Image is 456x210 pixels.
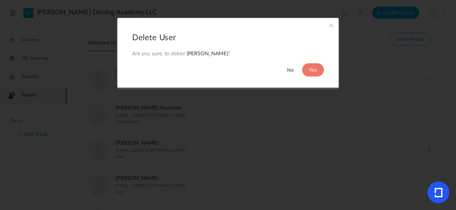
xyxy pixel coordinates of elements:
[187,51,228,56] span: [PERSON_NAME]
[132,50,230,58] p: ?
[280,63,300,77] button: No
[132,32,176,42] h2: Delete User
[132,51,185,56] span: Are you sure, to delete
[302,63,324,77] button: Yes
